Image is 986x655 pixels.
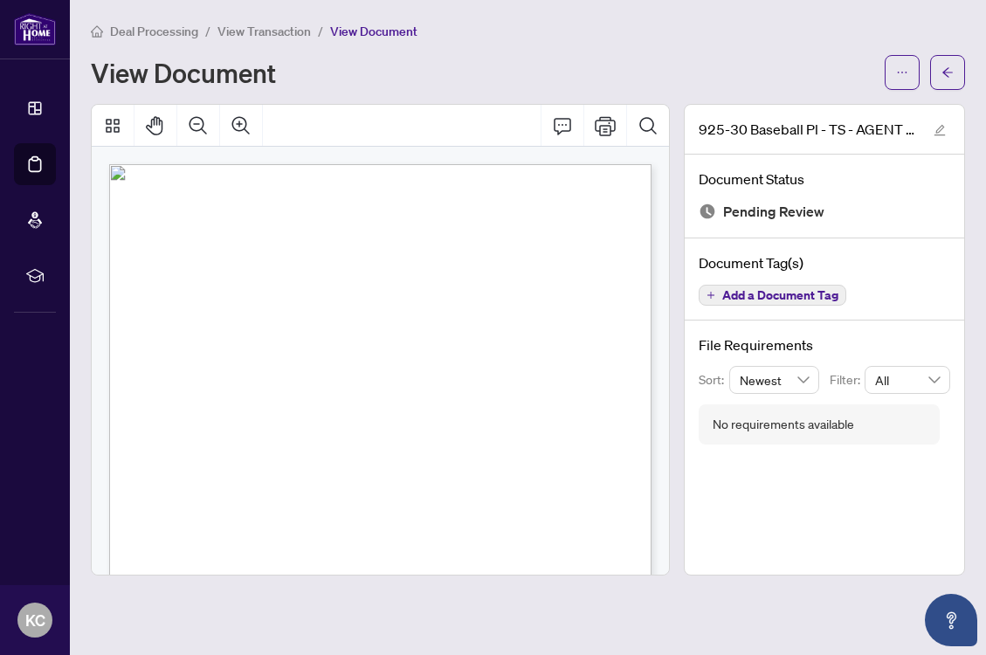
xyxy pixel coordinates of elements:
span: plus [707,291,715,300]
h4: File Requirements [699,334,950,355]
span: Pending Review [723,200,824,224]
span: Deal Processing [110,24,198,39]
img: Document Status [699,203,716,220]
p: Sort: [699,370,729,390]
div: No requirements available [713,415,854,434]
span: View Transaction [217,24,311,39]
li: / [318,21,323,41]
span: KC [25,608,45,632]
h1: View Document [91,59,276,86]
span: Newest [740,367,810,393]
li: / [205,21,210,41]
span: ellipsis [896,66,908,79]
img: logo [14,13,56,45]
h4: Document Tag(s) [699,252,950,273]
button: Add a Document Tag [699,285,846,306]
span: edit [934,124,946,136]
span: View Document [330,24,417,39]
h4: Document Status [699,169,950,190]
span: Add a Document Tag [722,289,838,301]
span: home [91,25,103,38]
p: Filter: [830,370,865,390]
span: 925-30 Baseball Pl - TS - AGENT TO REVIEW.pdf [699,119,917,140]
span: All [875,367,940,393]
span: arrow-left [941,66,954,79]
button: Open asap [925,594,977,646]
